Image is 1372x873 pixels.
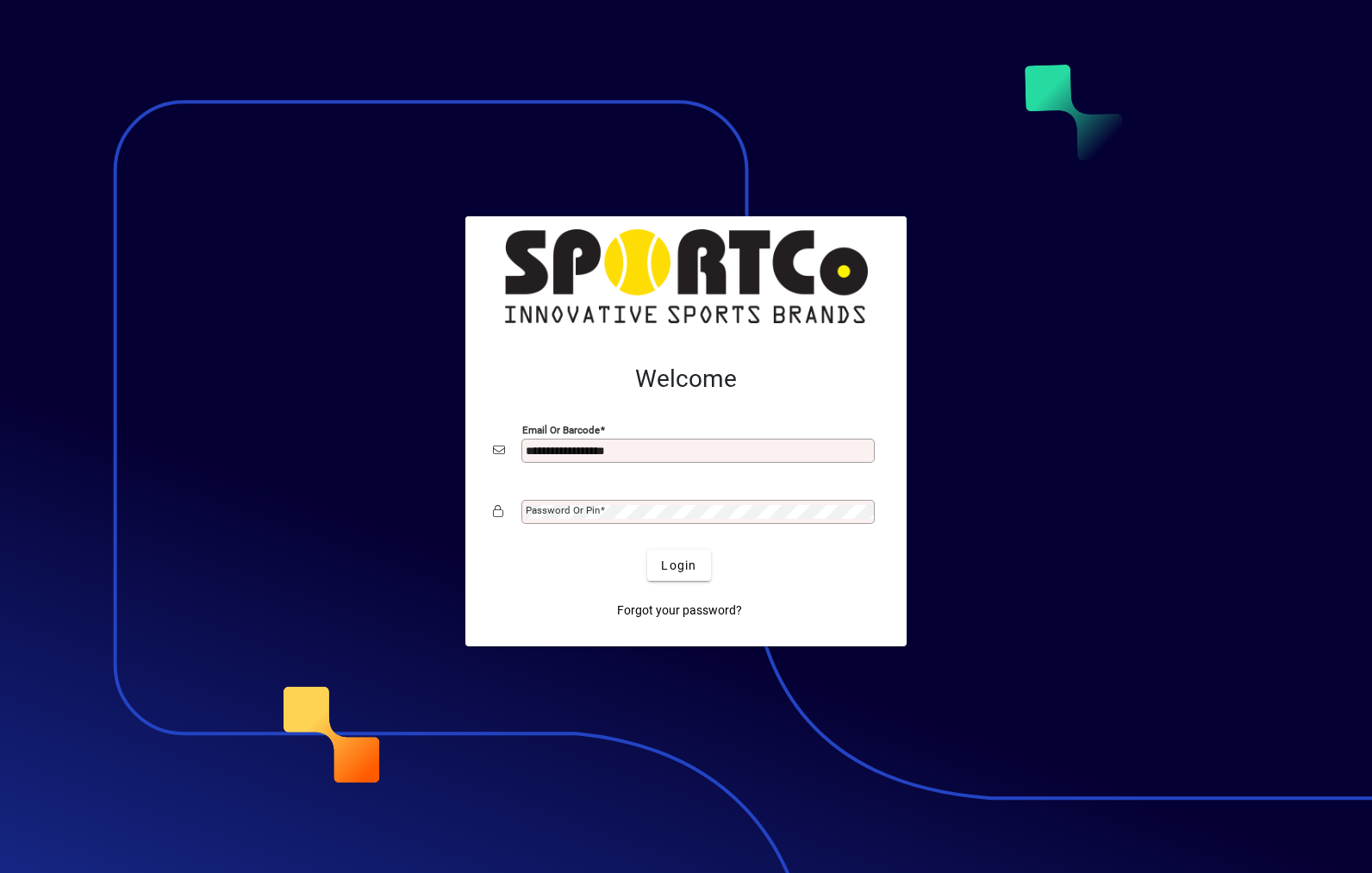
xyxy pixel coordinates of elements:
button: Login [647,550,710,581]
span: Login [661,557,696,575]
mat-label: Password or Pin [526,504,600,516]
h2: Welcome [493,365,879,394]
a: Forgot your password? [610,595,749,626]
mat-label: Email or Barcode [522,424,600,436]
span: Forgot your password? [617,602,742,620]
